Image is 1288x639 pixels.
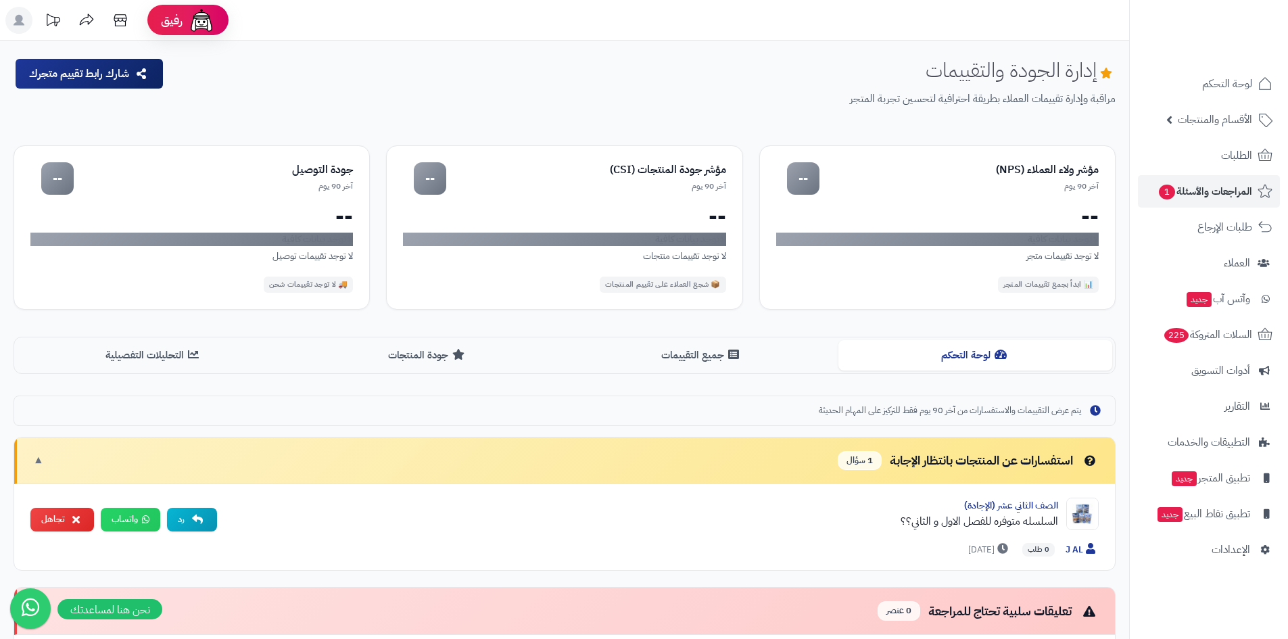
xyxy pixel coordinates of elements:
span: 1 [1159,185,1175,199]
button: تجاهل [30,508,94,531]
span: جديد [1158,507,1183,522]
div: لا توجد تقييمات منتجات [403,249,725,263]
a: تحديثات المنصة [36,7,70,37]
div: مؤشر جودة المنتجات (CSI) [446,162,725,178]
a: المراجعات والأسئلة1 [1138,175,1280,208]
a: تطبيق المتجرجديد [1138,462,1280,494]
button: رد [167,508,217,531]
span: [DATE] [968,543,1011,557]
div: -- [787,162,819,195]
div: -- [403,206,725,227]
div: آخر 90 يوم [819,181,1099,192]
div: آخر 90 يوم [74,181,353,192]
img: Product [1066,498,1099,530]
a: التقارير [1138,390,1280,423]
button: شارك رابط تقييم متجرك [16,59,163,89]
a: الطلبات [1138,139,1280,172]
div: لا توجد بيانات كافية [776,233,1099,246]
a: السلات المتروكة225 [1138,318,1280,351]
a: الصف الثاني عشر (الإجادة) [964,498,1058,513]
div: مؤشر ولاء العملاء (NPS) [819,162,1099,178]
span: لوحة التحكم [1202,74,1252,93]
div: -- [776,206,1099,227]
div: 📦 شجع العملاء على تقييم المنتجات [600,277,726,293]
a: العملاء [1138,247,1280,279]
a: لوحة التحكم [1138,68,1280,100]
button: جودة المنتجات [291,340,565,371]
span: تطبيق نقاط البيع [1156,504,1250,523]
span: 0 عنصر [878,601,920,621]
button: جميع التقييمات [565,340,838,371]
a: طلبات الإرجاع [1138,211,1280,243]
span: ▼ [33,452,44,468]
span: الأقسام والمنتجات [1178,110,1252,129]
a: الإعدادات [1138,534,1280,566]
div: جودة التوصيل [74,162,353,178]
span: التقارير [1224,397,1250,416]
a: أدوات التسويق [1138,354,1280,387]
a: واتساب [101,508,160,531]
span: السلات المتروكة [1163,325,1252,344]
div: لا توجد بيانات كافية [403,233,725,246]
span: J AL [1066,543,1099,557]
div: -- [30,206,353,227]
span: رفيق [161,12,183,28]
h1: إدارة الجودة والتقييمات [926,59,1116,81]
div: -- [414,162,446,195]
button: التحليلات التفصيلية [17,340,291,371]
span: جديد [1187,292,1212,307]
span: تطبيق المتجر [1170,469,1250,488]
div: -- [41,162,74,195]
span: العملاء [1224,254,1250,273]
a: التطبيقات والخدمات [1138,426,1280,458]
span: التطبيقات والخدمات [1168,433,1250,452]
span: الإعدادات [1212,540,1250,559]
span: 225 [1164,328,1189,343]
span: يتم عرض التقييمات والاستفسارات من آخر 90 يوم فقط للتركيز على المهام الحديثة [819,404,1081,417]
div: استفسارات عن المنتجات بانتظار الإجابة [838,451,1099,471]
button: لوحة التحكم [838,340,1112,371]
span: وآتس آب [1185,289,1250,308]
img: ai-face.png [188,7,215,34]
span: الطلبات [1221,146,1252,165]
div: آخر 90 يوم [446,181,725,192]
p: مراقبة وإدارة تقييمات العملاء بطريقة احترافية لتحسين تجربة المتجر [175,91,1116,107]
div: السلسله متوفره للفصل الاول و الثاني؟؟ [228,513,1058,529]
div: لا توجد تقييمات توصيل [30,249,353,263]
span: طلبات الإرجاع [1197,218,1252,237]
span: المراجعات والأسئلة [1158,182,1252,201]
div: 📊 ابدأ بجمع تقييمات المتجر [998,277,1099,293]
span: 1 سؤال [838,451,882,471]
a: تطبيق نقاط البيعجديد [1138,498,1280,530]
div: لا توجد بيانات كافية [30,233,353,246]
span: جديد [1172,471,1197,486]
div: 🚚 لا توجد تقييمات شحن [264,277,354,293]
div: لا توجد تقييمات متجر [776,249,1099,263]
span: أدوات التسويق [1191,361,1250,380]
span: 0 طلب [1022,543,1055,557]
a: وآتس آبجديد [1138,283,1280,315]
div: تعليقات سلبية تحتاج للمراجعة [878,601,1099,621]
